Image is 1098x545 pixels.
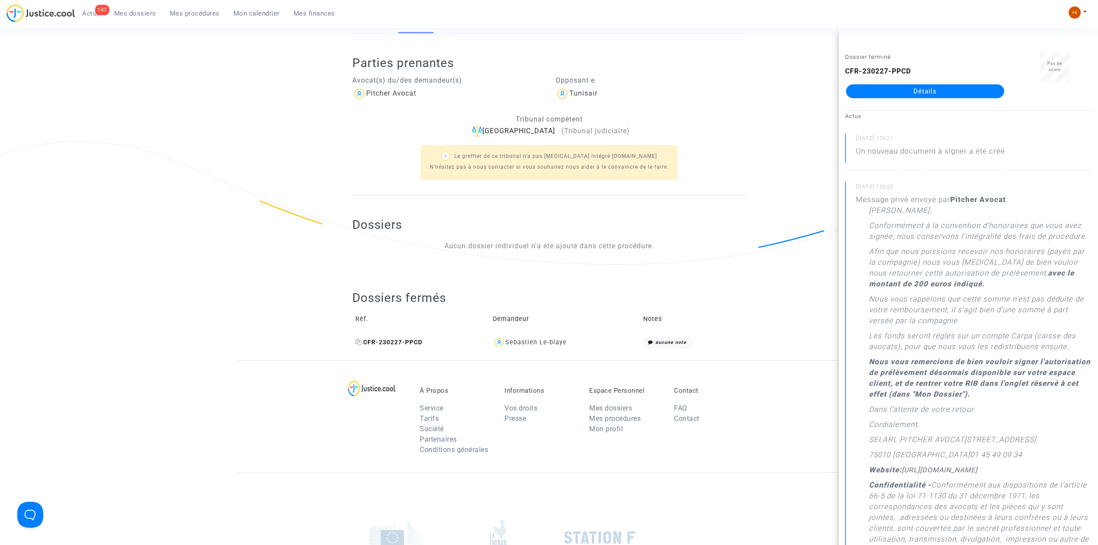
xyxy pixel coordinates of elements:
a: Mes dossiers [107,7,163,20]
p: [STREET_ADDRESS] [964,434,1036,449]
a: Mes dossiers [589,404,632,412]
strong: Website: [869,465,902,474]
h2: Parties prenantes [352,55,746,71]
img: icon-faciliter-sm.svg [472,126,482,137]
span: (Tribunal judiciaire) [562,127,630,135]
strong: Confidentialité - [869,481,931,489]
a: Service [420,404,444,412]
td: Demandeur [490,305,640,333]
p: Nous vous rappelons que cette somme n'est pas déduite de votre remboursement, il s'agit bien d'un... [869,294,1092,330]
img: logo-lg.svg [348,381,396,396]
a: Mon calendrier [227,7,287,20]
td: Notes [640,305,746,333]
a: Mes procédures [589,414,641,423]
p: Afin que nous puissions recevoir nos honoraires (payés par la compagnie) nous vous [MEDICAL_DATA]... [869,246,1092,294]
a: Presse [504,414,526,423]
span: CFR-230227-PPCD [355,339,422,346]
p: Opposant·e [555,75,746,86]
a: Tarifs [420,414,439,423]
div: [GEOGRAPHIC_DATA] [352,126,746,137]
img: jc-logo.svg [6,4,75,22]
p: Dans l’attente de votre retour. [869,404,976,419]
i: aucune note [655,340,686,345]
p: 75010 [GEOGRAPHIC_DATA] [869,449,970,465]
h2: Dossiers fermés [352,290,446,305]
p: Contact [674,387,746,394]
small: [DATE] 15h21 [856,135,1092,146]
a: Vos droits [504,404,537,412]
a: FAQ [674,404,687,412]
h2: Dossiers [352,217,402,232]
p: Cordialement, [869,419,919,434]
span: Pas de score [1047,61,1062,72]
strong: Nous vous remercions de bien vouloir signer l'autorisation de prélèvement désormais disponible su... [869,357,1091,398]
span: Mon calendrier [233,10,280,17]
img: fc99b196863ffcca57bb8fe2645aafd9 [1069,6,1081,19]
div: Pitcher Avocat [366,89,416,97]
small: [DATE] 15h20 [856,183,1092,194]
span: Mes finances [294,10,335,17]
span: Mes dossiers [114,10,156,17]
p: Les fonds seront réglés sur un compte Carpa (caisse des avocats), pour que nous vous les redistri... [869,330,1092,356]
a: 147Actus [75,7,107,20]
p: 01 45 49 09 34 [970,449,1022,465]
a: Mes finances [287,7,342,20]
a: Détails [846,84,1004,98]
a: Partenaires [420,435,457,443]
img: stationf.png [564,531,635,544]
p: Le greffier de ce tribunal n'a pas [MEDICAL_DATA] intégré [DOMAIN_NAME] N'hésitez pas à nous cont... [430,151,669,173]
p: Espace Personnel [589,387,661,394]
a: [URL][DOMAIN_NAME] [902,466,977,474]
b: CFR-230227-PPCD [845,67,911,75]
p: Tribunal compétent [352,114,746,125]
a: Mon profil [589,425,623,433]
p: À Propos [420,387,492,394]
b: Pitcher Avocat [950,195,1006,204]
span: ? [444,154,447,159]
span: Mes procédures [170,10,220,17]
img: icon-user.svg [555,87,569,101]
div: Tunisair [569,89,597,97]
div: 147 [95,5,109,15]
p: Informations [504,387,576,394]
td: Réf. [352,305,490,333]
iframe: Help Scout Beacon - Open [17,502,43,528]
p: Un nouveau document à signer a été créé [856,146,1005,161]
p: Conformément à la convention d'honoraires que vous avez signée, nous conservons l'intégralité des... [869,220,1092,246]
p: Avocat(s) du/des demandeur(s) [352,75,543,86]
span: Actus [82,10,100,17]
small: Actus [845,113,862,119]
a: Conditions générales [420,446,488,454]
a: Mes procédures [163,7,227,20]
div: Sebastien Le-blaye [505,339,567,346]
a: Société [420,425,444,433]
a: Contact [674,414,699,423]
img: icon-user.svg [352,87,366,101]
img: icon-user.svg [493,337,505,349]
div: Aucun dossier individuel n'a été ajouté dans cette procédure. [361,241,737,251]
small: Dossier terminé [845,54,891,60]
p: [PERSON_NAME], [869,205,932,220]
p: SELARL PITCHER AVOCAT [869,434,964,449]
